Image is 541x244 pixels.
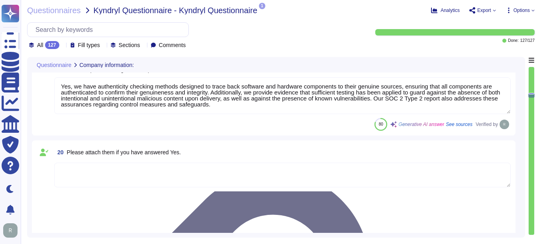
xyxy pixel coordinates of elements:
[94,6,257,14] span: Kyndryl Questionnaire - Kyndryl Questionnaire
[79,62,134,68] span: Company information:
[500,120,509,129] img: user
[398,122,444,127] span: Generative AI answer
[27,6,81,14] span: Questionnaires
[3,223,18,238] img: user
[441,8,460,13] span: Analytics
[119,42,140,48] span: Sections
[2,222,23,239] button: user
[259,3,265,9] span: 1
[476,122,498,127] span: Verified by
[508,39,519,43] span: Done:
[67,149,181,155] span: Please attach them if you have answered Yes.
[78,42,100,48] span: Fill types
[31,23,188,37] input: Search by keywords
[54,150,64,155] span: 20
[520,39,535,43] span: 127 / 127
[37,62,71,68] span: Questionnaire
[477,8,491,13] span: Export
[431,7,460,14] button: Analytics
[45,41,59,49] div: 127
[37,42,43,48] span: All
[159,42,186,48] span: Comments
[379,122,383,126] span: 80
[514,8,530,13] span: Options
[54,77,511,114] textarea: Yes, we have authenticity checking methods designed to trace back software and hardware component...
[446,122,472,127] span: See sources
